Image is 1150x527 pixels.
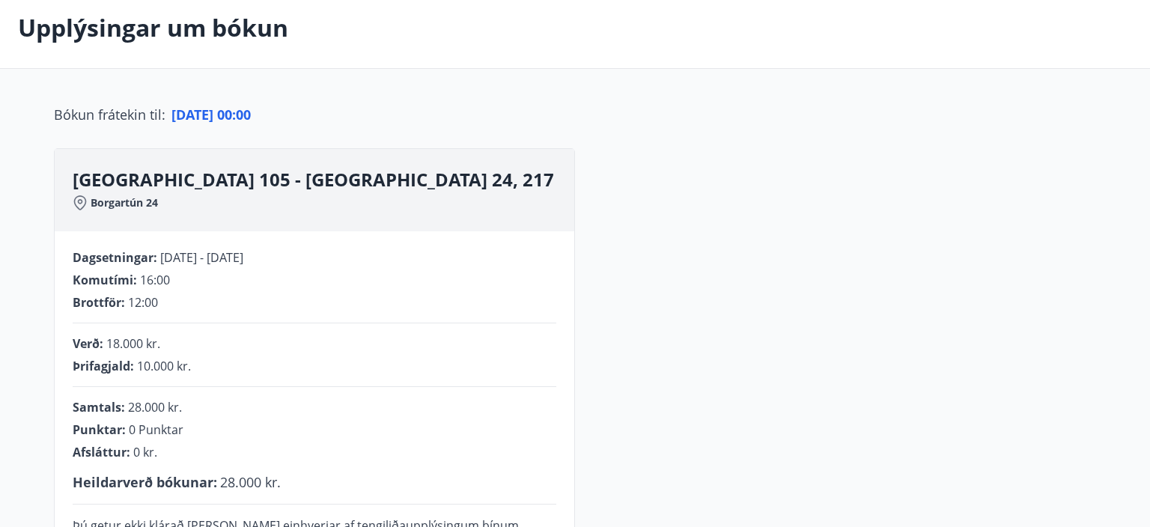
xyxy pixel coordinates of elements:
[73,249,157,266] span: Dagsetningar :
[73,421,126,438] span: Punktar :
[137,358,191,374] span: 10.000 kr.
[128,294,158,311] span: 12:00
[18,11,288,44] p: Upplýsingar um bókun
[133,444,157,460] span: 0 kr.
[73,335,103,352] span: Verð :
[73,399,125,415] span: Samtals :
[73,294,125,311] span: Brottför :
[73,167,574,192] h3: [GEOGRAPHIC_DATA] 105 - [GEOGRAPHIC_DATA] 24, 217
[106,335,160,352] span: 18.000 kr.
[73,272,137,288] span: Komutími :
[73,444,130,460] span: Afsláttur :
[91,195,158,210] span: Borgartún 24
[140,272,170,288] span: 16:00
[129,421,183,438] span: 0 Punktar
[73,358,134,374] span: Þrifagjald :
[220,473,281,491] span: 28.000 kr.
[171,106,251,124] span: [DATE] 00:00
[73,473,217,491] span: Heildarverð bókunar :
[160,249,243,266] span: [DATE] - [DATE]
[128,399,182,415] span: 28.000 kr.
[54,105,165,124] span: Bókun frátekin til :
